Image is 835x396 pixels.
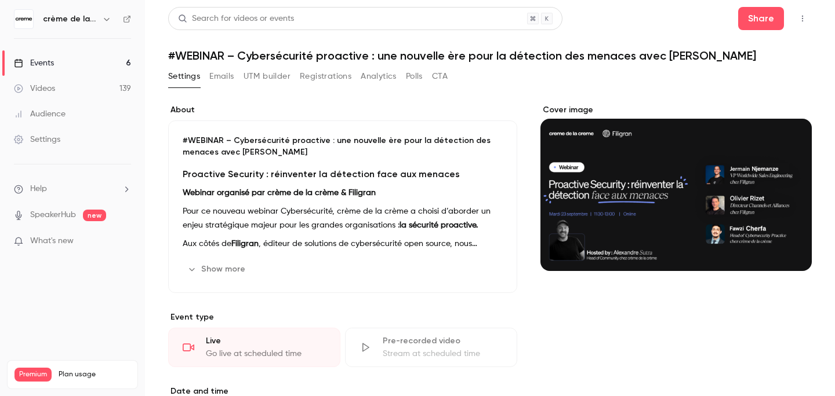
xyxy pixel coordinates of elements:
[168,104,517,116] label: About
[14,134,60,145] div: Settings
[43,13,97,25] h6: crème de la crème
[738,7,784,30] button: Share
[183,260,252,278] button: Show more
[14,10,33,28] img: crème de la crème
[59,370,130,379] span: Plan usage
[383,348,503,360] div: Stream at scheduled time
[178,13,294,25] div: Search for videos or events
[345,328,517,367] div: Pre-recorded videoStream at scheduled time
[14,57,54,69] div: Events
[540,104,812,271] section: Cover image
[14,83,55,94] div: Videos
[30,183,47,195] span: Help
[432,67,448,86] button: CTA
[383,335,503,347] div: Pre-recorded video
[183,204,503,232] p: Pour ce nouveau webinar Cybersécurité, crème de la crème a choisi d’aborder un enjeu stratégique ...
[400,221,478,229] strong: la sécurité proactive.
[83,210,106,221] span: new
[300,67,351,86] button: Registrations
[183,237,503,251] p: Aux côtés de , éditeur de solutions de cybersécurité open source, nous explorerons comment dépass...
[168,67,200,86] button: Settings
[14,368,52,382] span: Premium
[206,335,326,347] div: Live
[183,189,376,197] strong: Webinar organisé par crème de la crème & Filigran
[168,328,340,367] div: LiveGo live at scheduled time
[209,67,234,86] button: Emails
[30,209,76,221] a: SpeakerHub
[183,167,503,181] h3: Proactive Security : réinventer la détection face aux menaces
[244,67,291,86] button: UTM builder
[406,67,423,86] button: Polls
[206,348,326,360] div: Go live at scheduled time
[540,104,812,116] label: Cover image
[231,240,259,248] strong: Filigran
[14,108,66,120] div: Audience
[183,135,503,158] p: #WEBINAR – Cybersécurité proactive : une nouvelle ère pour la détection des menaces avec [PERSON_...
[14,183,131,195] li: help-dropdown-opener
[30,235,74,247] span: What's new
[168,311,517,323] p: Event type
[168,49,812,63] h1: #WEBINAR – Cybersécurité proactive : une nouvelle ère pour la détection des menaces avec [PERSON_...
[361,67,397,86] button: Analytics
